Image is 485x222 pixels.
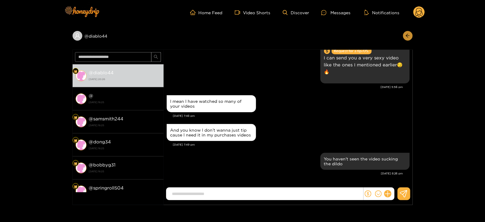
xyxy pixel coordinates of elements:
[89,93,94,98] strong: @
[89,99,161,105] strong: [DATE] 16:25
[73,31,164,41] div: @diablo44
[167,85,403,89] div: [DATE] 5:56 pm
[324,48,330,54] span: dollar-circle
[190,10,223,15] a: Home Feed
[76,140,87,150] img: conversation
[74,69,77,73] img: Fan Level
[320,44,410,83] div: Aug. 20, 5:56 pm
[363,9,401,15] button: Notifications
[89,185,124,190] strong: @ springroll504
[283,10,309,15] a: Discover
[89,116,124,121] strong: @ samsmith244
[170,128,252,137] div: And you know I don’t wanna just tip cause I need it in my purchases videos
[76,186,87,197] img: conversation
[332,48,372,54] span: Request for a tip 70 $.
[76,116,87,127] img: conversation
[403,31,413,41] button: arrow-left
[74,139,77,142] img: Fan Level
[167,171,403,176] div: [DATE] 8:26 pm
[167,124,256,141] div: Aug. 20, 7:49 pm
[320,153,410,170] div: Aug. 20, 8:26 pm
[89,169,161,174] strong: [DATE] 16:25
[76,93,87,104] img: conversation
[235,10,243,15] span: video-camera
[365,190,371,197] span: dollar
[89,192,161,197] strong: [DATE] 16:25
[170,99,252,109] div: I mean I have watched so many of your videos
[405,33,410,39] span: arrow-left
[151,52,161,62] button: search
[235,10,271,15] a: Video Shorts
[74,185,77,188] img: Fan Level
[364,189,373,198] button: dollar
[173,114,410,118] div: [DATE] 7:48 pm
[154,55,158,60] span: search
[89,139,111,144] strong: @ dong34
[75,33,80,39] span: user
[190,10,199,15] span: home
[167,95,256,112] div: Aug. 20, 7:48 pm
[89,76,161,82] strong: [DATE] 20:26
[324,156,406,166] div: You haven't seen the video sucking the dildo
[89,162,116,167] strong: @ bobbyg31
[89,123,161,128] strong: [DATE] 16:25
[375,190,382,197] span: smile
[324,54,406,75] p: I can send you a very sexy video like the ones I mentioned earlier😏🔥
[173,143,410,147] div: [DATE] 7:49 pm
[74,116,77,119] img: Fan Level
[89,70,114,75] strong: @ diablo44
[321,9,350,16] div: Messages
[89,146,161,151] strong: [DATE] 16:25
[76,70,87,81] img: conversation
[76,163,87,173] img: conversation
[74,162,77,165] img: Fan Level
